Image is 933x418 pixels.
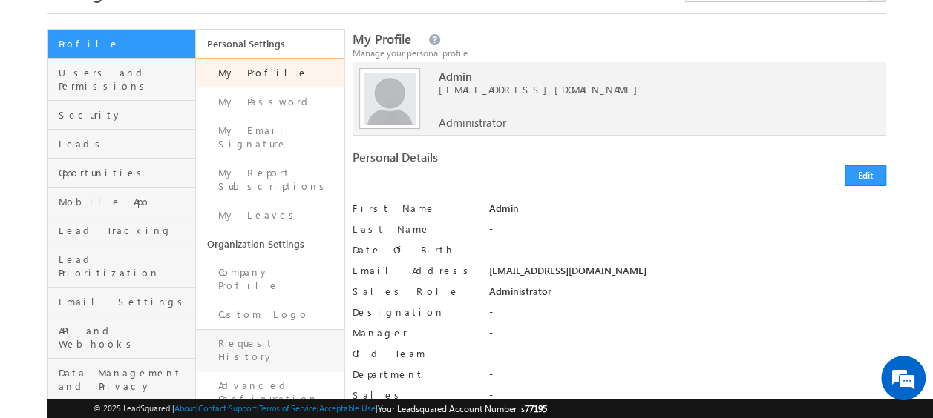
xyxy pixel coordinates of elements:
a: Personal Settings [196,30,344,58]
div: - [489,305,886,326]
a: Profile [48,30,195,59]
span: Administrator [439,116,506,129]
span: Mobile App [59,195,191,208]
span: API and Webhooks [59,324,191,351]
span: Users and Permissions [59,66,191,93]
label: Department [353,368,476,381]
label: Date Of Birth [353,243,476,256]
a: Mobile App [48,188,195,216]
span: Data Management and Privacy [59,366,191,393]
a: Organization Settings [196,230,344,258]
span: © 2025 LeadSquared | | | | | [94,402,547,416]
span: Lead Tracking [59,224,191,237]
label: Sales Role [353,285,476,298]
a: My Email Signature [196,116,344,159]
a: Security [48,101,195,130]
span: 77195 [525,403,547,414]
a: Leads [48,130,195,159]
span: My Profile [353,30,411,47]
a: Contact Support [198,403,257,413]
a: API and Webhooks [48,316,195,359]
a: My Password [196,87,344,116]
span: Leads [59,137,191,150]
label: Last Name [353,222,476,236]
div: Admin [489,202,886,222]
label: Email Address [353,264,476,277]
span: Admin [439,70,866,83]
a: Opportunities [48,159,195,188]
span: [EMAIL_ADDRESS][DOMAIN_NAME] [439,83,866,96]
a: Custom Logo [196,300,344,329]
button: Edit [845,165,886,186]
div: - [489,388,886,409]
a: Email Settings [48,288,195,316]
a: Users and Permissions [48,59,195,101]
a: My Report Subscriptions [196,159,344,201]
label: Manager [353,326,476,339]
span: Security [59,108,191,122]
a: Acceptable Use [319,403,376,413]
a: Advanced Configuration [196,371,344,414]
div: - [489,347,886,368]
div: [EMAIL_ADDRESS][DOMAIN_NAME] [489,264,886,285]
div: Administrator [489,285,886,305]
span: Lead Prioritization [59,253,191,279]
div: Personal Details [353,150,613,171]
a: Request History [196,329,344,371]
label: Sales Regions [353,388,476,415]
label: Old Team [353,347,476,360]
span: Your Leadsquared Account Number is [378,403,547,414]
div: Manage your personal profile [353,47,887,60]
span: Profile [59,37,191,50]
a: Terms of Service [259,403,317,413]
label: First Name [353,202,476,215]
a: My Leaves [196,201,344,230]
span: Email Settings [59,295,191,308]
a: Data Management and Privacy [48,359,195,401]
a: About [174,403,196,413]
label: Designation [353,305,476,319]
a: My Profile [196,58,344,87]
div: - [489,326,886,347]
a: Company Profile [196,258,344,300]
div: - [489,222,886,243]
div: - [489,368,886,388]
a: Lead Tracking [48,216,195,245]
a: Lead Prioritization [48,245,195,288]
span: Opportunities [59,166,191,179]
